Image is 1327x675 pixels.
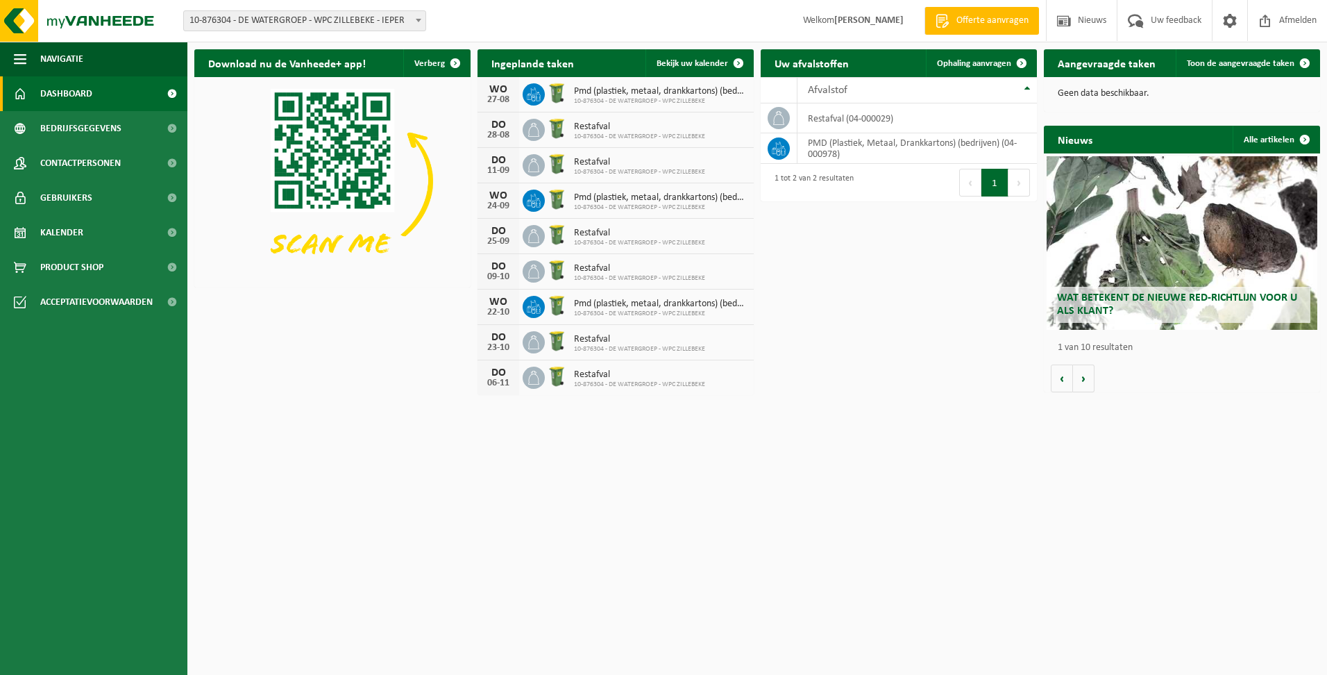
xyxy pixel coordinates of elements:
span: Contactpersonen [40,146,121,181]
span: 10-876304 - DE WATERGROEP - WPC ZILLEBEKE [574,274,705,283]
span: 10-876304 - DE WATERGROEP - WPC ZILLEBEKE [574,203,747,212]
span: Acceptatievoorwaarden [40,285,153,319]
a: Wat betekent de nieuwe RED-richtlijn voor u als klant? [1047,156,1317,330]
img: WB-0240-HPE-GN-50 [545,81,568,105]
span: Dashboard [40,76,92,111]
span: Bekijk uw kalender [657,59,728,68]
div: DO [484,226,512,237]
div: WO [484,297,512,308]
strong: [PERSON_NAME] [834,15,904,26]
div: DO [484,155,512,166]
span: Wat betekent de nieuwe RED-richtlijn voor u als klant? [1057,292,1297,317]
a: Alle artikelen [1233,126,1319,153]
span: 10-876304 - DE WATERGROEP - WPC ZILLEBEKE [574,310,747,318]
span: Restafval [574,157,705,168]
div: 11-09 [484,166,512,176]
td: restafval (04-000029) [797,103,1037,133]
span: 10-876304 - DE WATERGROEP - WPC ZILLEBEKE [574,345,705,353]
span: Offerte aanvragen [953,14,1032,28]
button: Next [1008,169,1030,197]
div: DO [484,332,512,343]
div: DO [484,261,512,272]
div: WO [484,84,512,95]
button: Previous [959,169,981,197]
span: Ophaling aanvragen [937,59,1011,68]
span: Verberg [414,59,445,68]
p: 1 van 10 resultaten [1058,343,1313,353]
span: 10-876304 - DE WATERGROEP - WPC ZILLEBEKE [574,381,705,389]
span: Pmd (plastiek, metaal, drankkartons) (bedrijven) [574,86,747,97]
a: Bekijk uw kalender [645,49,752,77]
h2: Nieuws [1044,126,1106,153]
div: 24-09 [484,201,512,211]
div: 27-08 [484,95,512,105]
span: Restafval [574,369,705,381]
div: 1 tot 2 van 2 resultaten [768,167,854,198]
td: PMD (Plastiek, Metaal, Drankkartons) (bedrijven) (04-000978) [797,133,1037,164]
span: 10-876304 - DE WATERGROEP - WPC ZILLEBEKE [574,239,705,247]
div: DO [484,119,512,131]
div: WO [484,190,512,201]
img: WB-0240-HPE-GN-50 [545,329,568,353]
span: 10-876304 - DE WATERGROEP - WPC ZILLEBEKE - IEPER [184,11,425,31]
span: Restafval [574,228,705,239]
span: Restafval [574,334,705,345]
span: Pmd (plastiek, metaal, drankkartons) (bedrijven) [574,192,747,203]
div: 09-10 [484,272,512,282]
span: Restafval [574,263,705,274]
span: 10-876304 - DE WATERGROEP - WPC ZILLEBEKE [574,133,705,141]
p: Geen data beschikbaar. [1058,89,1306,99]
span: 10-876304 - DE WATERGROEP - WPC ZILLEBEKE [574,168,705,176]
h2: Aangevraagde taken [1044,49,1169,76]
img: WB-0240-HPE-GN-50 [545,294,568,317]
span: Toon de aangevraagde taken [1187,59,1294,68]
div: 22-10 [484,308,512,317]
img: WB-0240-HPE-GN-50 [545,258,568,282]
div: 06-11 [484,378,512,388]
a: Toon de aangevraagde taken [1176,49,1319,77]
button: Verberg [403,49,469,77]
span: 10-876304 - DE WATERGROEP - WPC ZILLEBEKE - IEPER [183,10,426,31]
span: Pmd (plastiek, metaal, drankkartons) (bedrijven) [574,299,747,310]
span: 10-876304 - DE WATERGROEP - WPC ZILLEBEKE [574,97,747,106]
h2: Uw afvalstoffen [761,49,863,76]
span: Product Shop [40,250,103,285]
div: 25-09 [484,237,512,247]
div: DO [484,367,512,378]
img: WB-0240-HPE-GN-50 [545,152,568,176]
button: Volgende [1073,365,1094,392]
span: Navigatie [40,42,83,76]
h2: Download nu de Vanheede+ app! [194,49,380,76]
span: Gebruikers [40,181,92,215]
span: Afvalstof [808,85,847,96]
a: Ophaling aanvragen [926,49,1036,77]
span: Kalender [40,215,83,250]
img: WB-0240-HPE-GN-50 [545,117,568,140]
button: Vorige [1051,365,1073,392]
img: Download de VHEPlus App [194,77,471,285]
h2: Ingeplande taken [477,49,588,76]
div: 23-10 [484,343,512,353]
span: Restafval [574,122,705,133]
img: WB-0240-HPE-GN-50 [545,365,568,388]
span: Bedrijfsgegevens [40,111,121,146]
div: 28-08 [484,131,512,140]
img: WB-0240-HPE-GN-50 [545,187,568,211]
a: Offerte aanvragen [924,7,1039,35]
button: 1 [981,169,1008,197]
img: WB-0240-HPE-GN-50 [545,223,568,247]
